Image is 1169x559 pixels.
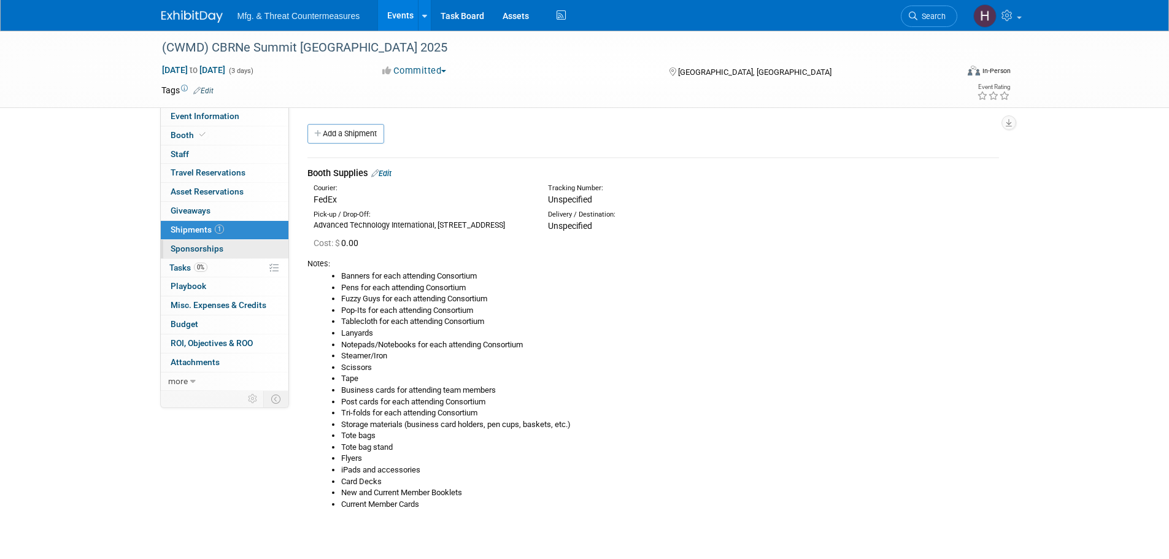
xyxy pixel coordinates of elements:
li: Pens for each attending Consortium [341,282,999,294]
li: Business cards for attending team members [341,385,999,396]
span: to [188,65,199,75]
img: Hillary Hawkins [973,4,997,28]
a: Edit [193,87,214,95]
a: Add a Shipment [307,124,384,144]
li: Current Member Cards [341,499,999,511]
td: Tags [161,84,214,96]
li: Storage materials (business card holders, pen cups, baskets, etc.) [341,419,999,431]
li: Tote bags [341,430,999,442]
li: iPads and accessories [341,465,999,476]
span: Attachments [171,357,220,367]
a: Search [901,6,957,27]
a: more [161,372,288,391]
span: (3 days) [228,67,253,75]
a: Attachments [161,353,288,372]
img: Format-Inperson.png [968,66,980,75]
span: Shipments [171,225,224,234]
div: Event Format [885,64,1011,82]
span: Playbook [171,281,206,291]
li: Tape [341,373,999,385]
div: Pick-up / Drop-Off: [314,210,530,220]
a: Tasks0% [161,259,288,277]
span: Asset Reservations [171,187,244,196]
li: Tote bag stand [341,442,999,453]
a: Travel Reservations [161,164,288,182]
div: Booth Supplies [307,167,999,180]
span: Unspecified [548,195,592,204]
a: Booth [161,126,288,145]
div: (CWMD) CBRNe Summit [GEOGRAPHIC_DATA] 2025 [158,37,939,59]
td: Toggle Event Tabs [263,391,288,407]
span: Event Information [171,111,239,121]
span: Misc. Expenses & Credits [171,300,266,310]
span: Sponsorships [171,244,223,253]
li: Tablecloth for each attending Consortium [341,316,999,328]
a: Misc. Expenses & Credits [161,296,288,315]
li: Steamer/Iron [341,350,999,362]
li: Fuzzy Guys for each attending Consortium [341,293,999,305]
a: Giveaways [161,202,288,220]
a: Shipments1 [161,221,288,239]
li: Banners for each attending Consortium [341,271,999,282]
span: Booth [171,130,208,140]
li: Flyers [341,453,999,465]
img: ExhibitDay [161,10,223,23]
div: In-Person [982,66,1011,75]
li: Notepads/Notebooks for each attending Consortium [341,339,999,351]
span: [DATE] [DATE] [161,64,226,75]
div: Delivery / Destination: [548,210,764,220]
a: Budget [161,315,288,334]
i: Booth reservation complete [199,131,206,138]
span: Travel Reservations [171,168,245,177]
span: ROI, Objectives & ROO [171,338,253,348]
button: Committed [378,64,451,77]
div: Event Rating [977,84,1010,90]
span: 0% [194,263,207,272]
div: Notes: [307,258,999,269]
span: Search [917,12,946,21]
a: Staff [161,145,288,164]
div: Tracking Number: [548,183,823,193]
div: Courier: [314,183,530,193]
li: New and Current Member Booklets [341,487,999,499]
li: Lanyards [341,328,999,339]
span: Mfg. & Threat Countermeasures [237,11,360,21]
span: 1 [215,225,224,234]
div: FedEx [314,193,530,206]
li: Card Decks [341,476,999,488]
a: Edit [371,169,392,178]
span: Giveaways [171,206,210,215]
a: Asset Reservations [161,183,288,201]
a: ROI, Objectives & ROO [161,334,288,353]
td: Personalize Event Tab Strip [242,391,264,407]
span: Unspecified [548,221,592,231]
span: more [168,376,188,386]
div: Advanced Technology International, [STREET_ADDRESS] [314,220,530,231]
span: Cost: $ [314,238,341,248]
span: [GEOGRAPHIC_DATA], [GEOGRAPHIC_DATA] [678,67,831,77]
a: Playbook [161,277,288,296]
li: Post cards for each attending Consortium [341,396,999,408]
li: Scissors [341,362,999,374]
span: Staff [171,149,189,159]
span: 0.00 [314,238,363,248]
span: Tasks [169,263,207,272]
a: Sponsorships [161,240,288,258]
a: Event Information [161,107,288,126]
li: Tri-folds for each attending Consortium [341,407,999,419]
span: Budget [171,319,198,329]
li: Pop-Its for each attending Consortium [341,305,999,317]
